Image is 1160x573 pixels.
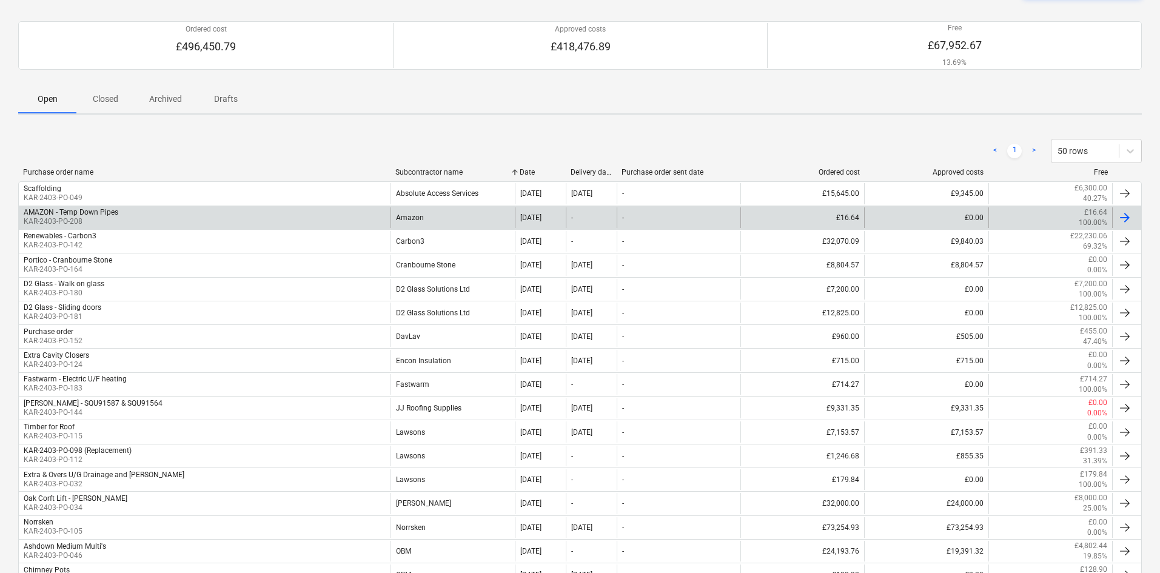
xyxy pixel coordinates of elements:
[1007,144,1022,158] a: Page 1 is your current page
[571,261,592,269] div: [DATE]
[1088,421,1107,432] p: £0.00
[1088,255,1107,265] p: £0.00
[520,213,541,222] div: [DATE]
[622,285,624,293] div: -
[864,303,988,323] div: £0.00
[24,264,112,275] p: KAR-2403-PO-164
[24,431,82,441] p: KAR-2403-PO-115
[1075,541,1107,551] p: £4,802.44
[1070,231,1107,241] p: £22,230.06
[571,213,573,222] div: -
[571,309,592,317] div: [DATE]
[1075,493,1107,503] p: £8,000.00
[622,332,624,341] div: -
[1075,183,1107,193] p: £6,300.00
[24,184,61,193] div: Scaffolding
[24,479,184,489] p: KAR-2403-PO-032
[1070,303,1107,313] p: £12,825.00
[24,351,89,360] div: Extra Cavity Closers
[520,547,541,555] div: [DATE]
[622,547,624,555] div: -
[740,541,864,561] div: £24,193.76
[391,326,514,347] div: DavLav
[520,404,541,412] div: [DATE]
[864,183,988,204] div: £9,345.00
[24,423,75,431] div: Timber for Roof
[91,93,120,106] p: Closed
[622,523,624,532] div: -
[1099,515,1160,573] iframe: Chat Widget
[1080,326,1107,337] p: £455.00
[24,288,104,298] p: KAR-2403-PO-180
[1079,218,1107,228] p: 100.00%
[391,493,514,514] div: [PERSON_NAME]
[864,255,988,275] div: £8,804.57
[740,231,864,252] div: £32,070.09
[1080,469,1107,480] p: £179.84
[24,455,132,465] p: KAR-2403-PO-112
[571,547,573,555] div: -
[391,350,514,370] div: Encon Insulation
[23,168,386,176] div: Purchase order name
[928,23,982,33] p: Free
[1083,456,1107,466] p: 31.39%
[520,189,541,198] div: [DATE]
[24,407,163,418] p: KAR-2403-PO-144
[571,428,592,437] div: [DATE]
[24,193,82,203] p: KAR-2403-PO-049
[1087,528,1107,538] p: 0.00%
[622,168,736,176] div: Purchase order sent date
[24,327,73,336] div: Purchase order
[1079,313,1107,323] p: 100.00%
[622,237,624,246] div: -
[149,93,182,106] p: Archived
[622,380,624,389] div: -
[993,168,1108,176] div: Free
[176,24,236,35] p: Ordered cost
[864,374,988,395] div: £0.00
[864,207,988,228] div: £0.00
[520,261,541,269] div: [DATE]
[1088,517,1107,528] p: £0.00
[740,255,864,275] div: £8,804.57
[24,542,106,551] div: Ashdown Medium Multi's
[1080,374,1107,384] p: £714.27
[391,303,514,323] div: D2 Glass Solutions Ltd
[740,279,864,300] div: £7,200.00
[24,240,96,250] p: KAR-2403-PO-142
[24,375,127,383] div: Fastwarm - Electric U/F heating
[24,312,101,322] p: KAR-2403-PO-181
[571,380,573,389] div: -
[1088,398,1107,408] p: £0.00
[622,189,624,198] div: -
[24,471,184,479] div: Extra & Overs U/G Drainage and [PERSON_NAME]
[520,475,541,484] div: [DATE]
[1083,193,1107,204] p: 40.27%
[571,475,573,484] div: -
[1079,289,1107,300] p: 100.00%
[1083,337,1107,347] p: 47.40%
[391,421,514,442] div: Lawsons
[740,326,864,347] div: £960.00
[33,93,62,106] p: Open
[391,255,514,275] div: Cranbourne Stone
[520,523,541,532] div: [DATE]
[1080,446,1107,456] p: £391.33
[24,360,89,370] p: KAR-2403-PO-124
[176,39,236,54] p: £496,450.79
[24,518,53,526] div: Norrsken
[211,93,240,106] p: Drafts
[740,421,864,442] div: £7,153.57
[740,303,864,323] div: £12,825.00
[520,168,561,176] div: Date
[622,428,624,437] div: -
[24,256,112,264] div: Portico - Cranbourne Stone
[740,207,864,228] div: £16.64
[622,452,624,460] div: -
[520,332,541,341] div: [DATE]
[1084,207,1107,218] p: £16.64
[391,231,514,252] div: Carbon3
[571,452,573,460] div: -
[391,279,514,300] div: D2 Glass Solutions Ltd
[391,469,514,490] div: Lawsons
